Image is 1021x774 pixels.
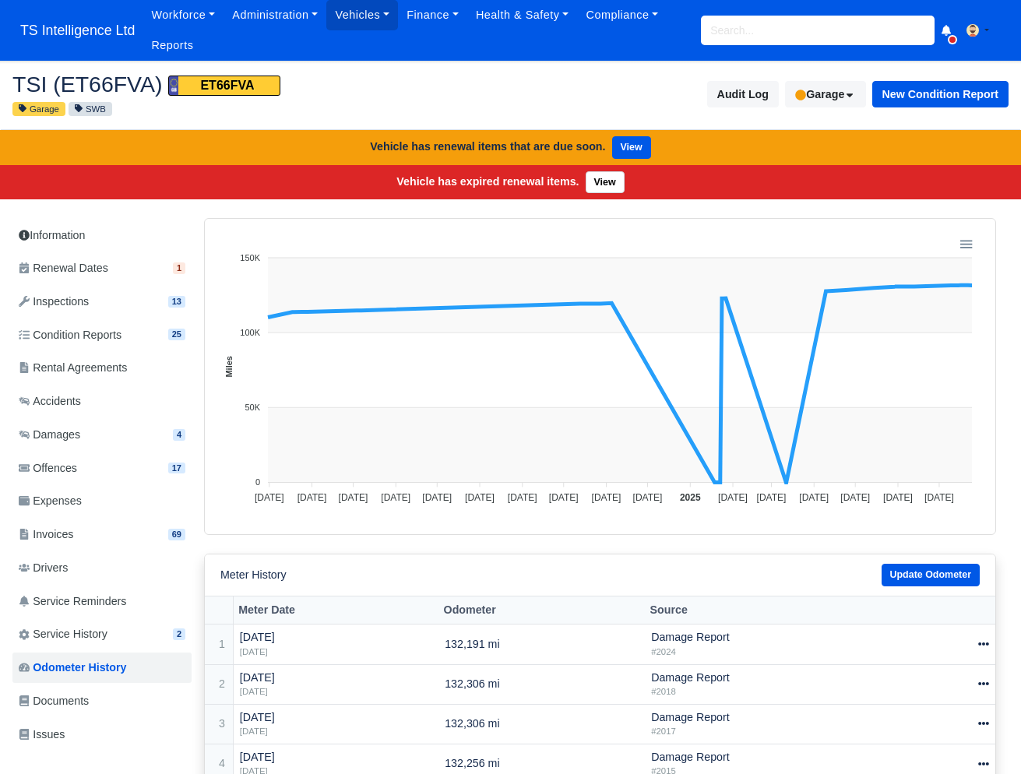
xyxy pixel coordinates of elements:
[959,236,972,249] div: Menu
[12,653,192,683] a: Odometer History
[205,624,233,664] td: 1
[465,493,495,504] tspan: [DATE]
[19,326,121,344] span: Condition Reports
[12,15,143,46] span: TS Intelligence Ltd
[19,526,73,544] span: Invoices
[633,493,663,504] tspan: [DATE]
[255,477,260,487] tspan: 0
[12,221,192,250] a: Information
[924,493,954,504] tspan: [DATE]
[19,492,82,510] span: Expenses
[381,493,410,504] tspan: [DATE]
[69,102,112,116] small: SWB
[757,493,787,504] tspan: [DATE]
[707,81,779,107] button: Audit Log
[168,296,185,308] span: 13
[205,664,233,704] td: 2
[19,259,108,277] span: Renewal Dates
[297,493,327,504] tspan: [DATE]
[882,564,980,586] a: Update Odometer
[255,493,284,504] tspan: [DATE]
[592,493,621,504] tspan: [DATE]
[612,136,651,159] a: View
[12,72,499,96] h2: TSI (ET66FVA)
[245,403,260,412] tspan: 50K
[12,619,192,649] a: Service History 2
[438,624,645,664] td: 132,191 mi
[438,704,645,744] td: 132,306 mi
[19,459,77,477] span: Offences
[799,493,829,504] tspan: [DATE]
[12,386,192,417] a: Accidents
[12,453,192,484] a: Offences 17
[508,493,537,504] tspan: [DATE]
[438,596,645,624] th: Odometer
[645,664,923,704] td: Damage Report
[438,664,645,704] td: 132,306 mi
[718,493,748,504] tspan: [DATE]
[12,253,192,283] a: Renewal Dates 1
[12,553,192,583] a: Drivers
[19,625,107,643] span: Service History
[240,328,260,337] tspan: 100K
[173,262,185,274] span: 1
[12,102,65,116] small: Garage
[233,596,438,624] th: Meter Date
[233,704,438,744] td: [DATE]
[233,664,438,704] td: [DATE]
[645,624,923,664] td: Damage Report
[422,493,452,504] tspan: [DATE]
[173,628,185,640] span: 2
[143,30,202,61] a: Reports
[872,81,1009,107] button: New Condition Report
[220,568,287,582] h6: Meter History
[586,171,625,194] a: View
[785,81,866,107] button: Garage
[12,719,192,750] a: Issues
[19,659,126,677] span: Odometer History
[840,493,870,504] tspan: [DATE]
[224,356,234,378] text: Miles
[19,692,89,710] span: Documents
[19,392,81,410] span: Accidents
[19,359,127,377] span: Rental Agreements
[233,624,438,664] td: [DATE]
[240,687,268,696] small: [DATE]
[240,647,268,656] small: [DATE]
[19,426,80,444] span: Damages
[19,726,65,744] span: Issues
[651,687,676,696] small: #2018
[12,420,192,450] a: Damages 4
[12,353,192,383] a: Rental Agreements
[701,16,935,45] input: Search...
[339,493,368,504] tspan: [DATE]
[240,253,260,262] tspan: 150K
[173,429,185,441] span: 4
[12,519,192,550] a: Invoices 69
[12,686,192,716] a: Documents
[12,320,192,350] a: Condition Reports 25
[12,586,192,617] a: Service Reminders
[205,704,233,744] td: 3
[168,463,185,474] span: 17
[651,647,676,656] small: #2024
[168,329,185,340] span: 25
[645,596,923,624] th: Source
[680,493,701,504] tspan: 2025
[12,287,192,317] a: Inspections 13
[168,529,185,540] span: 69
[19,293,89,311] span: Inspections
[651,727,676,736] small: #2017
[883,493,913,504] tspan: [DATE]
[12,16,143,46] a: TS Intelligence Ltd
[549,493,579,504] tspan: [DATE]
[645,704,923,744] td: Damage Report
[240,727,268,736] small: [DATE]
[12,486,192,516] a: Expenses
[19,593,126,610] span: Service Reminders
[168,76,280,96] span: ET66FVA
[19,559,68,577] span: Drivers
